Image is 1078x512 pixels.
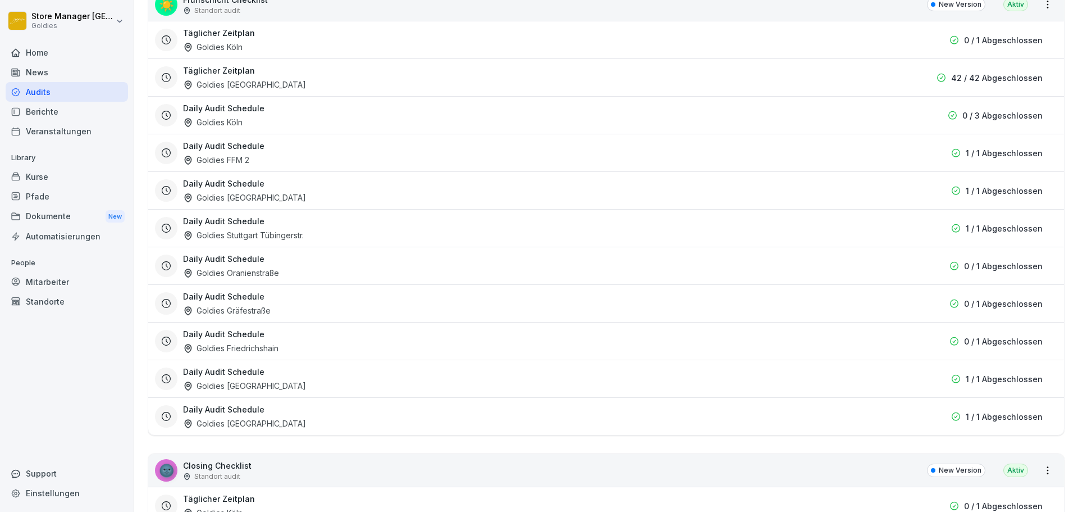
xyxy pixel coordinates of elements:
[6,464,128,483] div: Support
[183,116,243,128] div: Goldies Köln
[966,185,1043,197] p: 1 / 1 Abgeschlossen
[6,62,128,82] a: News
[183,380,306,392] div: Goldies [GEOGRAPHIC_DATA]
[31,12,113,21] p: Store Manager [GEOGRAPHIC_DATA]
[6,226,128,246] a: Automatisierungen
[6,483,128,503] a: Einstellungen
[6,292,128,311] a: Standorte
[155,459,177,482] div: 🌚
[1003,464,1028,477] div: Aktiv
[6,149,128,167] p: Library
[6,206,128,227] div: Dokumente
[6,43,128,62] a: Home
[183,192,306,203] div: Goldies [GEOGRAPHIC_DATA]
[183,328,264,340] h3: Daily Audit Schedule
[183,253,264,265] h3: Daily Audit Schedule
[964,500,1043,512] p: 0 / 1 Abgeschlossen
[183,178,264,189] h3: Daily Audit Schedule
[183,404,264,415] h3: Daily Audit Schedule
[966,373,1043,385] p: 1 / 1 Abgeschlossen
[194,472,240,482] p: Standort audit
[966,223,1043,234] p: 1 / 1 Abgeschlossen
[183,79,306,90] div: Goldies [GEOGRAPHIC_DATA]
[6,102,128,121] a: Berichte
[183,342,278,354] div: Goldies Friedrichshain
[183,291,264,302] h3: Daily Audit Schedule
[964,336,1043,347] p: 0 / 1 Abgeschlossen
[6,254,128,272] p: People
[964,298,1043,310] p: 0 / 1 Abgeschlossen
[6,167,128,187] a: Kurse
[183,460,252,472] p: Closing Checklist
[183,27,255,39] h3: Täglicher Zeitplan
[951,72,1043,84] p: 42 / 42 Abgeschlossen
[964,260,1043,272] p: 0 / 1 Abgeschlossen
[183,305,271,316] div: Goldies Gräfestraße
[194,6,240,16] p: Standort audit
[966,147,1043,159] p: 1 / 1 Abgeschlossen
[183,267,279,279] div: Goldies Oranienstraße
[183,229,304,241] div: Goldies Stuttgart Tübingerstr.
[106,210,125,223] div: New
[6,187,128,206] a: Pfade
[6,82,128,102] a: Audits
[6,121,128,141] a: Veranstaltungen
[183,102,264,114] h3: Daily Audit Schedule
[964,34,1043,46] p: 0 / 1 Abgeschlossen
[183,215,264,227] h3: Daily Audit Schedule
[966,411,1043,423] p: 1 / 1 Abgeschlossen
[962,110,1043,121] p: 0 / 3 Abgeschlossen
[183,65,255,76] h3: Täglicher Zeitplan
[183,140,264,152] h3: Daily Audit Schedule
[6,272,128,292] a: Mitarbeiter
[6,206,128,227] a: DokumenteNew
[31,22,113,30] p: Goldies
[939,465,981,475] p: New Version
[183,366,264,378] h3: Daily Audit Schedule
[183,41,243,53] div: Goldies Köln
[183,493,255,505] h3: Täglicher Zeitplan
[183,418,306,429] div: Goldies [GEOGRAPHIC_DATA]
[183,154,249,166] div: Goldies FFM 2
